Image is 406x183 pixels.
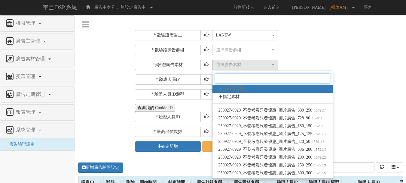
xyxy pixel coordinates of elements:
small: 1579120 [312,155,327,159]
span: 無設定廣告主 [121,5,146,10]
button: LANEW [212,30,278,40]
span: 報表管理 [14,109,38,115]
a: 廣告主管理 [5,36,70,46]
small: 1579119 [312,147,326,152]
input: Search [316,162,374,172]
span: 250927-0929_不發考卷只發優惠_圖片廣告_180_150 [218,123,327,129]
span: 受眾管理 [14,74,38,79]
button: refresh [376,162,388,172]
a: 取消 [202,141,268,152]
small: 1579115 [310,116,324,120]
input: Search [215,74,330,84]
span: 250927-0929_不發考卷只發優惠_圖片廣告_300_250 [218,107,327,113]
small: 1579121 [312,163,327,167]
span: 廣告主身分： [94,5,119,10]
span: 系統管理 [14,127,38,132]
button: 確定新增 [135,141,201,152]
div: 選擇廣告素材 [216,62,271,68]
button: 選擇廣告群組 [212,45,278,55]
span: 250927-0929_不發考卷只發優惠_圖片廣告_336_280 [218,147,327,153]
span: 選擇廣告素材 [218,86,244,92]
span: 250927-0929_不發考卷只發優惠_圖片廣告_320_50 [218,139,325,145]
small: 1579116 [312,124,326,128]
a: 權限管理 [5,19,70,28]
span: 250927-0929_不發考卷只發優惠_圖片廣告_250_250 [218,162,327,168]
a: 報表管理 [5,108,70,117]
span: 250927-0929_不發考卷只發優惠_圖片廣告_200_200 [218,154,327,160]
span: [標準AM] [330,5,351,10]
small: 1579117 [312,132,326,136]
span: 250927-0929_不發考卷只發優惠_圖片廣告_728_90 [218,115,325,121]
span: 不指定素材 [218,94,240,100]
button: 查詢我的 Cookie ID [135,104,175,112]
div: 選擇廣告群組 [216,47,271,53]
small: 1579118 [310,140,324,144]
a: 新增廣告驗證設定 [78,162,123,173]
button: 選擇廣告素材 [212,60,278,70]
button: columns [388,162,403,172]
a: 廣告走期管理 [5,90,70,99]
span: 廣告走期管理 [14,92,48,97]
small: 1579122 [312,171,327,175]
div: LANEW [216,32,271,38]
a: 系統管理 [5,125,70,135]
a: 廣告素材管理 [5,54,70,64]
span: [PERSON_NAME] [289,5,328,10]
span: 廣告主管理 [14,38,43,43]
a: 受眾管理 [5,72,70,82]
span: 250927-0929_不發考卷只發優惠_圖片廣告_300_300 [218,170,327,176]
span: 權限管理 [14,21,38,26]
span: 廣告素材管理 [14,56,48,61]
div: Columns [388,162,403,172]
span: 250927-0929_不發考卷只發優惠_圖片廣告_125_125 [218,131,327,137]
small: 1579114 [312,108,326,112]
a: 廣告驗證設定 [5,142,35,147]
